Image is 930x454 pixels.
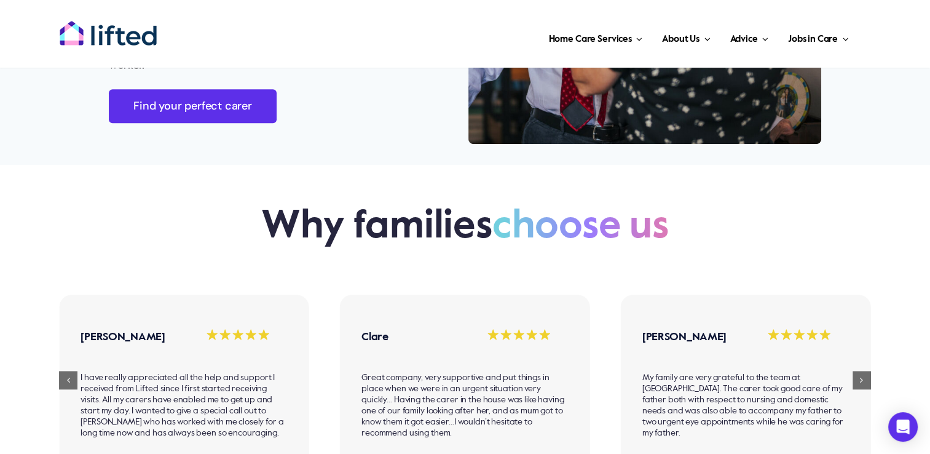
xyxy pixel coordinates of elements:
a: Home Care Services [545,18,647,55]
div: Open Intercom Messenger [888,412,918,442]
span: Find your perfect carer [133,100,252,113]
h4: Clare [361,330,461,345]
a: Find your perfect carer [109,89,277,123]
p: My family are very grateful to the team at [GEOGRAPHIC_DATA]. The carer took good care of my fath... [642,372,849,439]
a: About Us [658,18,714,55]
nav: Main Menu [197,18,853,55]
a: Advice [726,18,771,55]
a: lifted-logo [59,20,157,33]
span: About Us [662,30,699,49]
img: 5 Star [767,329,832,341]
span: Home Care Services [549,30,632,49]
span: Jobs in Care [788,30,838,49]
img: 5 Star [486,329,551,341]
div: Previous slide [59,371,77,389]
img: 5 Star [206,329,270,341]
span: choose us [492,203,669,250]
h4: [PERSON_NAME] [642,330,742,345]
p: Great company, very supportive and put things in place when we were in an urgent situation very q... [361,372,569,439]
div: Next slide [853,371,871,389]
h2: Why families [261,203,669,250]
a: Jobs in Care [784,18,853,55]
span: Advice [730,30,757,49]
h4: [PERSON_NAME] [81,330,180,345]
p: I have really appreciated all the help and support I received from Lifted since I first started r... [81,372,288,439]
